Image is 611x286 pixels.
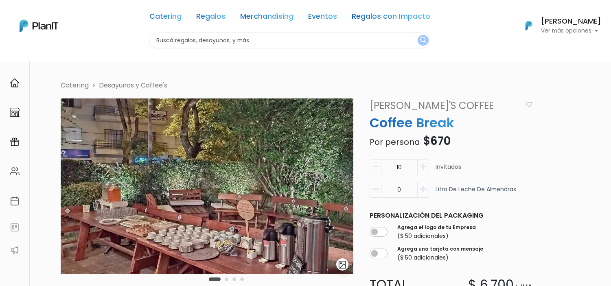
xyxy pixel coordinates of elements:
[10,107,20,117] img: marketplace-4ceaa7011d94191e9ded77b95e3339b90024bf715f7c57f8cf31f2d8c509eaba.svg
[240,13,293,23] a: Merchandising
[196,13,226,23] a: Regalos
[436,185,516,201] p: Litro de Leche de Almendras
[515,15,601,36] button: PlanIt Logo [PERSON_NAME] Ver más opciones
[209,277,221,281] button: Carousel Page 1 (Current Slide)
[526,102,532,107] img: heart_icon
[520,17,538,35] img: PlanIt Logo
[436,163,461,179] p: Invitados
[423,133,451,149] span: $670
[365,98,523,113] a: [PERSON_NAME]'s Coffee
[370,136,420,148] span: Por persona
[397,253,483,262] p: ($ 50 adicionales)
[541,28,601,34] p: Ver más opciones
[365,113,538,133] p: Coffee Break
[207,274,246,284] div: Carousel Pagination
[308,13,337,23] a: Eventos
[10,137,20,147] img: campaigns-02234683943229c281be62815700db0a1741e53638e28bf9629b52c665b00959.svg
[10,196,20,206] img: calendar-87d922413cdce8b2cf7b7f5f62616a5cf9e4887200fb71536465627b3292af00.svg
[397,232,476,240] p: ($ 50 adicionales)
[420,37,426,44] img: search_button-432b6d5273f82d61273b3651a40e1bd1b912527efae98b1b7a1b2c0702e16a8d.svg
[541,18,601,25] h6: [PERSON_NAME]
[10,223,20,232] img: feedback-78b5a0c8f98aac82b08bfc38622c3050aee476f2c9584af64705fc4e61158814.svg
[397,224,476,231] label: Agrega el logo de tu Empresa
[370,211,533,221] p: Personalización del packaging
[10,78,20,88] img: home-e721727adea9d79c4d83392d1f703f7f8bce08238fde08b1acbfd93340b81755.svg
[20,20,58,32] img: PlanIt Logo
[10,166,20,176] img: people-662611757002400ad9ed0e3c099ab2801c6687ba6c219adb57efc949bc21e19d.svg
[352,13,430,23] a: Regalos con Impacto
[397,245,483,253] label: Agrega una tarjeta con mensaje
[61,81,89,90] li: Catering
[61,98,353,274] img: WhatsApp_Image_2022-05-03_at_13.50.34.jpeg
[149,13,182,23] a: Catering
[99,81,167,90] a: Desayunos y Coffee's
[338,260,347,269] img: gallery-light
[10,245,20,255] img: partners-52edf745621dab592f3b2c58e3bca9d71375a7ef29c3b500c9f145b62cc070d4.svg
[56,81,574,92] nav: breadcrumb
[240,277,244,281] button: Carousel Page 4
[225,277,228,281] button: Carousel Page 2
[149,33,430,48] input: Buscá regalos, desayunos, y más
[232,277,236,281] button: Carousel Page 3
